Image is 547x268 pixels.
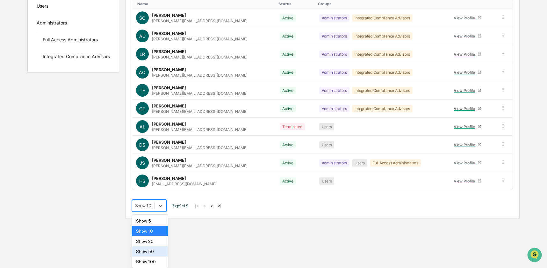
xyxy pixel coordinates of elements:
div: [PERSON_NAME] [152,67,186,72]
div: Integrated Compliance Advisors [352,87,413,94]
a: 🔎Data Lookup [4,90,43,101]
a: View Profile [451,31,484,41]
div: Users [319,141,335,148]
div: [PERSON_NAME][EMAIL_ADDRESS][DOMAIN_NAME] [152,18,248,23]
div: View Profile [454,34,478,38]
div: Active [280,69,296,76]
div: [PERSON_NAME] [152,49,186,54]
div: View Profile [454,106,478,111]
div: View Profile [454,16,478,20]
a: Powered byPylon [45,107,77,113]
a: View Profile [451,140,484,150]
div: Active [280,159,296,167]
div: View Profile [454,52,478,57]
div: [PERSON_NAME] [152,121,186,127]
iframe: Open customer support [527,247,544,264]
span: LR [140,52,145,57]
div: Active [280,51,296,58]
div: Active [280,105,296,112]
span: Data Lookup [13,92,40,99]
div: Active [280,32,296,40]
div: Toggle SortBy [137,2,273,6]
div: Active [280,14,296,22]
div: [PERSON_NAME][EMAIL_ADDRESS][DOMAIN_NAME] [152,73,248,78]
span: Preclearance [13,80,41,86]
div: [PERSON_NAME] [152,103,186,108]
div: Toggle SortBy [278,2,313,6]
span: Page 1 of 3 [171,203,188,208]
a: View Profile [451,67,484,77]
div: Users [319,123,335,130]
div: View Profile [454,142,478,147]
button: |< [193,203,200,209]
div: Integrated Compliance Advisors [352,32,413,40]
div: Toggle SortBy [501,2,510,6]
button: Start new chat [108,51,116,58]
a: View Profile [451,122,484,132]
div: Users [319,177,335,185]
div: Integrated Compliance Advisors [43,54,110,61]
a: View Profile [451,158,484,168]
div: Integrated Compliance Advisors [352,51,413,58]
div: [PERSON_NAME] [152,13,186,18]
img: 1746055101610-c473b297-6a78-478c-a979-82029cc54cd1 [6,49,18,60]
div: View Profile [454,124,478,129]
span: CT [139,106,145,111]
div: We're available if you need us! [22,55,81,60]
span: SC [139,15,145,21]
div: Administrators [319,51,350,58]
span: TE [140,88,145,93]
div: Active [280,87,296,94]
a: 🗄️Attestations [44,78,82,89]
div: [PERSON_NAME] [152,85,186,90]
a: View Profile [451,49,484,59]
p: How can we help? [6,13,116,24]
span: AO [139,70,146,75]
div: Toggle SortBy [318,2,445,6]
a: View Profile [451,13,484,23]
div: Show 20 [132,236,168,246]
div: Administrators [319,32,350,40]
div: Show 50 [132,246,168,257]
div: 🖐️ [6,81,11,86]
div: View Profile [454,70,478,75]
div: Administrators [37,20,67,28]
div: [PERSON_NAME][EMAIL_ADDRESS][DOMAIN_NAME] [152,109,248,114]
div: Active [280,141,296,148]
div: Full Access Administrators [370,159,421,167]
button: >| [216,203,223,209]
div: Show 5 [132,216,168,226]
a: View Profile [451,86,484,95]
a: 🖐️Preclearance [4,78,44,89]
div: Administrators [319,105,350,112]
span: AC [139,33,146,39]
div: Integrated Compliance Advisors [352,105,413,112]
div: Start new chat [22,49,104,55]
div: Active [280,177,296,185]
div: [PERSON_NAME][EMAIL_ADDRESS][DOMAIN_NAME] [152,91,248,96]
div: [PERSON_NAME] [152,176,186,181]
div: Terminated [280,123,305,130]
span: Attestations [53,80,79,86]
div: [EMAIL_ADDRESS][DOMAIN_NAME] [152,182,217,186]
span: HS [139,178,145,184]
div: Integrated Compliance Advisors [352,69,413,76]
button: < [201,203,208,209]
div: Show 100 [132,257,168,267]
div: Administrators [319,159,350,167]
div: Integrated Compliance Advisors [352,14,413,22]
span: DS [139,142,145,148]
div: Toggle SortBy [450,2,493,6]
div: [PERSON_NAME][EMAIL_ADDRESS][DOMAIN_NAME] [152,55,248,59]
div: 🗄️ [46,81,51,86]
a: View Profile [451,104,484,113]
span: Pylon [63,108,77,113]
span: JS [140,160,145,166]
div: Users [352,159,367,167]
div: [PERSON_NAME] [152,158,186,163]
div: View Profile [454,161,478,165]
div: View Profile [454,88,478,93]
div: Administrators [319,87,350,94]
button: > [209,203,215,209]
